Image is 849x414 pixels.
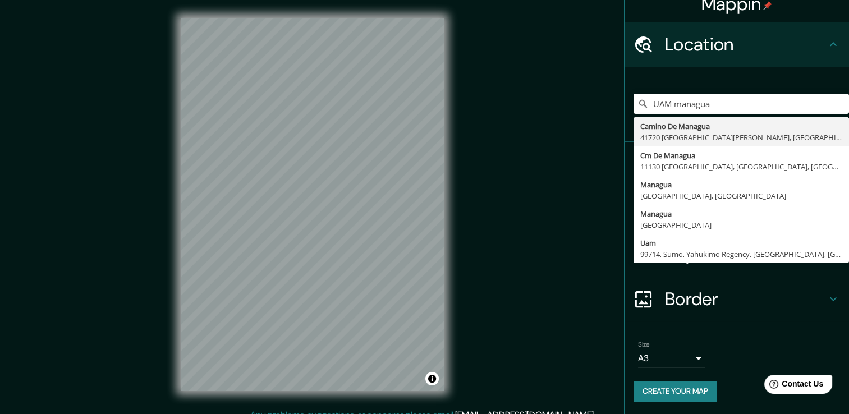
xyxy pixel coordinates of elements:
div: Border [625,277,849,321]
button: Toggle attribution [425,372,439,385]
div: Camino De Managua [640,121,842,132]
button: Create your map [634,381,717,402]
canvas: Map [181,18,444,391]
h4: Border [665,288,827,310]
div: Pins [625,142,849,187]
h4: Layout [665,243,827,265]
div: Style [625,187,849,232]
div: [GEOGRAPHIC_DATA] [640,219,842,231]
div: [GEOGRAPHIC_DATA], [GEOGRAPHIC_DATA] [640,190,842,201]
div: Uam [640,237,842,249]
div: Location [625,22,849,67]
div: Cm De Managua [640,150,842,161]
div: A3 [638,349,705,367]
div: 11130 [GEOGRAPHIC_DATA], [GEOGRAPHIC_DATA], [GEOGRAPHIC_DATA] [640,161,842,172]
h4: Location [665,33,827,56]
div: 99714, Sumo, Yahukimo Regency, [GEOGRAPHIC_DATA], [GEOGRAPHIC_DATA] [640,249,842,260]
div: Layout [625,232,849,277]
div: Managua [640,179,842,190]
div: Managua [640,208,842,219]
img: pin-icon.png [763,1,772,10]
label: Size [638,340,650,349]
iframe: Help widget launcher [749,370,837,402]
input: Pick your city or area [634,94,849,114]
div: 41720 [GEOGRAPHIC_DATA][PERSON_NAME], [GEOGRAPHIC_DATA], [GEOGRAPHIC_DATA] [640,132,842,143]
